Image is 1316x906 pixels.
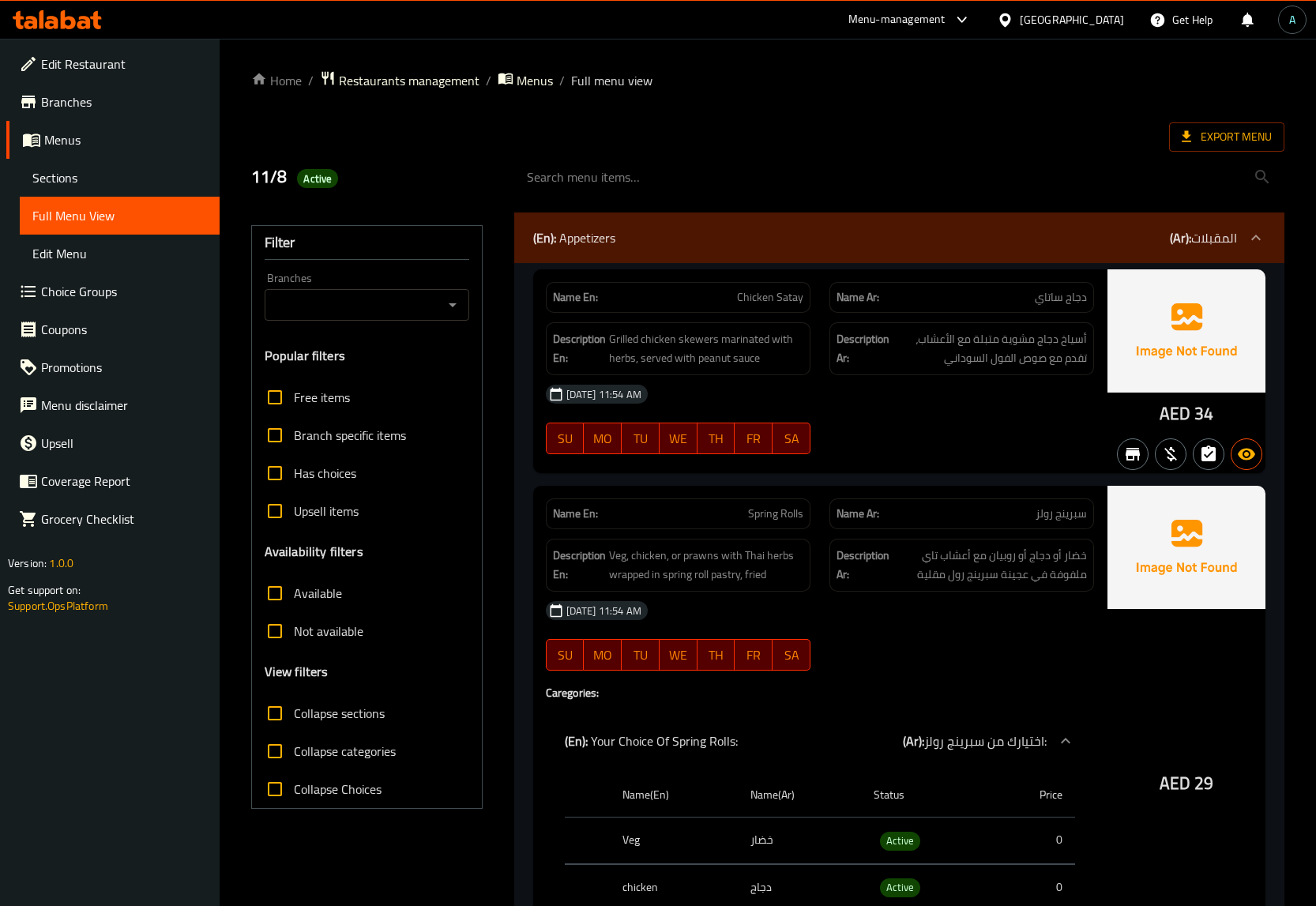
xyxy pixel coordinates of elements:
span: Restaurants management [339,71,479,90]
span: Upsell [41,434,207,453]
button: SU [546,423,585,454]
span: Export Menu [1169,122,1284,152]
span: Choice Groups [41,282,207,301]
span: SA [779,427,804,450]
strong: Description En: [553,329,606,368]
input: search [514,157,1284,197]
li: / [559,71,565,90]
span: Collapse sections [294,704,385,723]
span: اختيارك من سبرينج رولز: [924,729,1047,753]
span: FR [741,427,766,450]
a: Menus [498,70,553,91]
div: Active [297,169,338,188]
span: AED [1160,768,1190,799]
button: MO [584,423,622,454]
b: (Ar): [903,729,924,753]
h4: Caregories: [546,685,1094,701]
span: دجاج ساتاي [1035,289,1087,306]
strong: Name En: [553,289,598,306]
span: سبرينج رولز [1036,506,1087,522]
span: Free items [294,388,350,407]
h3: Availability filters [265,543,363,561]
a: Restaurants management [320,70,479,91]
span: Full Menu View [32,206,207,225]
span: Menus [517,71,553,90]
button: FR [735,639,773,671]
span: Sections [32,168,207,187]
span: Coupons [41,320,207,339]
span: Menu disclaimer [41,396,207,415]
span: Not available [294,622,363,641]
span: Promotions [41,358,207,377]
b: (En): [565,729,588,753]
span: 29 [1194,768,1213,799]
a: Grocery Checklist [6,500,220,538]
span: WE [666,427,691,450]
span: AED [1160,398,1190,429]
span: FR [741,644,766,667]
span: Chicken Satay [737,289,803,306]
span: Coverage Report [41,472,207,491]
th: Veg [610,818,738,864]
span: SU [553,427,578,450]
h3: View filters [265,663,329,681]
a: Choice Groups [6,273,220,310]
span: TH [704,644,729,667]
img: Ae5nvW7+0k+MAAAAAElFTkSuQmCC [1107,269,1265,393]
strong: Name En: [553,506,598,522]
strong: Name Ar: [837,289,879,306]
button: TU [622,639,660,671]
a: Edit Menu [20,235,220,273]
button: TU [622,423,660,454]
span: Menus [44,130,207,149]
p: Your Choice Of Spring Rolls: [565,731,738,750]
span: TH [704,427,729,450]
span: Edit Restaurant [41,55,207,73]
th: Price [989,773,1075,818]
a: Edit Restaurant [6,45,220,83]
strong: Description Ar: [837,329,889,368]
div: [GEOGRAPHIC_DATA] [1020,11,1124,28]
th: Status [861,773,989,818]
a: Promotions [6,348,220,386]
span: TU [628,427,653,450]
span: Branches [41,92,207,111]
li: / [308,71,314,90]
span: [DATE] 11:54 AM [560,603,648,618]
span: SA [779,644,804,667]
button: MO [584,639,622,671]
th: Name(En) [610,773,738,818]
a: Menus [6,121,220,159]
span: Active [880,878,920,897]
div: Active [880,832,920,851]
td: 0 [989,818,1075,864]
b: (Ar): [1170,226,1191,250]
strong: Description En: [553,546,606,585]
a: Sections [20,159,220,197]
span: Veg, chicken, or prawns with Thai herbs wrapped in spring roll pastry, fried [609,546,803,585]
div: Menu-management [848,10,946,29]
a: Upsell [6,424,220,462]
b: (En): [533,226,556,250]
span: WE [666,644,691,667]
a: Support.OpsPlatform [8,596,108,616]
span: Grocery Checklist [41,509,207,528]
a: Coupons [6,310,220,348]
button: WE [660,423,697,454]
h2: 11/8 [251,165,495,189]
span: Has choices [294,464,356,483]
button: Not branch specific item [1117,438,1149,470]
span: Get support on: [8,580,81,600]
p: Appetizers [533,228,615,247]
button: SA [773,423,810,454]
div: (En): Appetizers(Ar):المقبلات [514,212,1284,263]
span: Collapse categories [294,742,396,761]
span: خضار أو دجاج أو روبيان مع أعشاب تاي ملفوفة في عجينة سبرينج رول مقلية [893,546,1087,585]
button: TH [697,423,735,454]
span: Upsell items [294,502,359,521]
button: FR [735,423,773,454]
a: Coverage Report [6,462,220,500]
button: SU [546,639,585,671]
a: Menu disclaimer [6,386,220,424]
a: Branches [6,83,220,121]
